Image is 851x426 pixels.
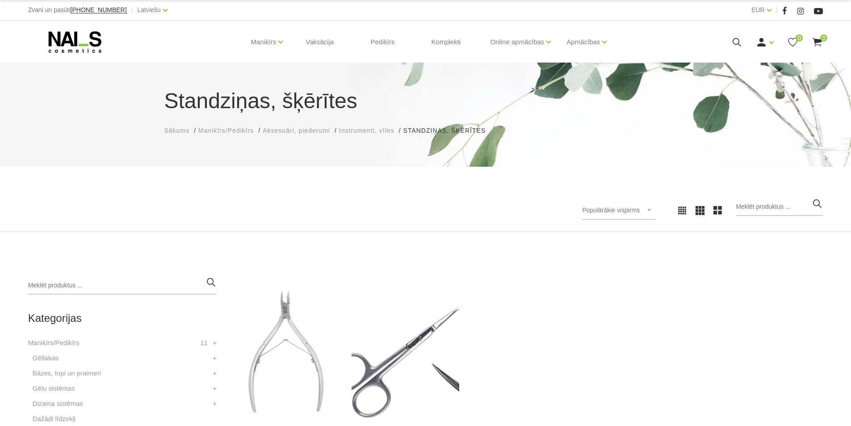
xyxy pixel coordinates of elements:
[33,413,76,424] a: Dažādi līdzekļi
[251,24,277,60] a: Manikīrs
[131,4,133,16] span: |
[213,398,217,409] a: +
[200,337,208,348] span: 11
[490,24,544,60] a: Online apmācības
[213,368,217,379] a: +
[363,21,402,63] a: Pedikīrs
[352,277,459,425] img: Nerūsējošā tērauda šķērītes kutikulas apgriešanai.Īpašības: šaurs taisns asmens, klasiska asmens ...
[403,126,495,135] li: Standziņas, šķērītes
[33,368,101,379] a: Bāzes, topi un praimeri
[28,337,80,348] a: Manikīrs/Pedikīrs
[339,127,394,134] span: Instrumenti, vīles
[71,6,127,13] span: [PHONE_NUMBER]
[812,37,823,48] a: 0
[28,4,127,16] div: Zvani un pasūti
[787,37,798,48] a: 0
[263,127,330,134] span: Aksesuāri, piederumi
[164,127,190,134] span: Sākums
[28,312,217,324] h2: Kategorijas
[820,34,827,42] span: 0
[339,126,394,135] a: Instrumenti, vīles
[424,21,468,63] a: Komplekti
[566,24,600,60] a: Apmācības
[33,398,83,409] a: Dizaina sistēmas
[28,277,217,295] input: Meklēt produktus ...
[736,198,823,216] input: Meklēt produktus ...
[751,4,765,15] a: EUR
[263,126,330,135] a: Aksesuāri, piederumi
[164,126,190,135] a: Sākums
[213,383,217,394] a: +
[33,353,59,363] a: Gēllakas
[213,337,217,348] a: +
[776,4,778,16] span: |
[796,34,803,42] span: 0
[138,4,161,15] a: Latviešu
[213,353,217,363] a: +
[198,127,254,134] span: Manikīrs/Pedikīrs
[298,21,341,63] a: Vaksācija
[164,85,687,117] h1: Standziņas, šķērītes
[230,277,338,425] img: Kutikulu standziņu raksturojumi:NY – 1 – 3 NY – 1 – 5 NY – 1 – 7Medicīnisks nerūsējošais tērauds ...
[198,126,254,135] a: Manikīrs/Pedikīrs
[71,7,127,13] a: [PHONE_NUMBER]
[582,207,640,214] span: Populārākie vispirms
[33,383,75,394] a: Gēlu sistēmas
